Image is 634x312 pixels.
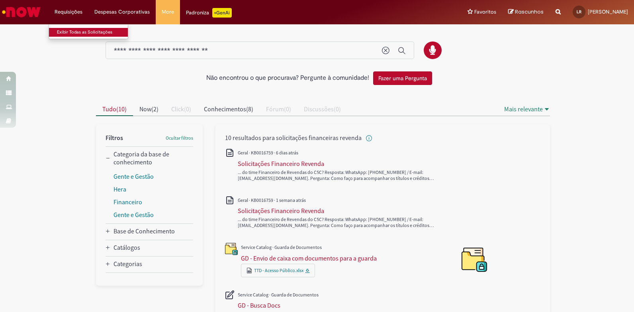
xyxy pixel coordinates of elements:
[94,8,150,16] span: Despesas Corporativas
[55,8,82,16] span: Requisições
[186,8,232,18] div: Padroniza
[49,24,128,39] ul: Requisições
[162,8,174,16] span: More
[1,4,42,20] img: ServiceNow
[588,8,628,15] span: [PERSON_NAME]
[212,8,232,18] p: +GenAi
[577,9,581,14] span: LR
[49,28,137,37] a: Exibir Todas as Solicitações
[515,8,544,16] span: Rascunhos
[474,8,496,16] span: Favoritos
[206,75,369,82] h2: Não encontrou o que procurava? Pergunte à comunidade!
[373,71,432,85] button: Fazer uma Pergunta
[508,8,544,16] a: Rascunhos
